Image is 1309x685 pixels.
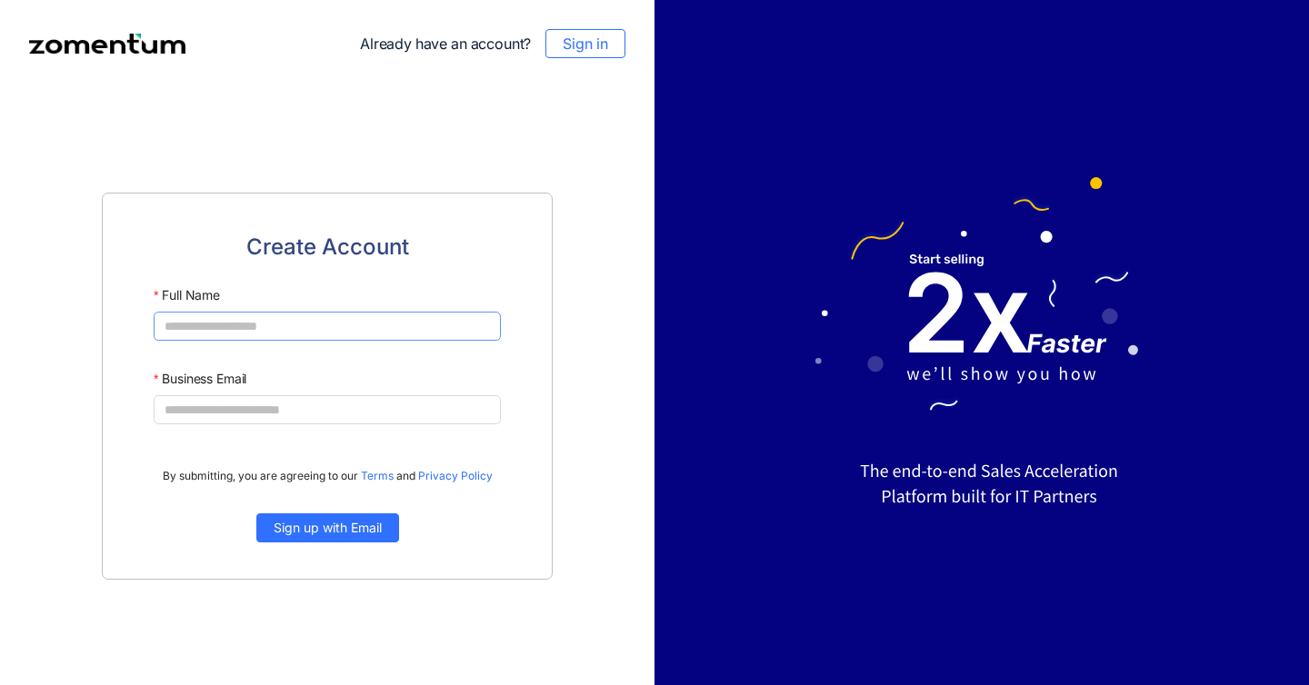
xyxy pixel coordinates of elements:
span: Sign up with Email [274,518,382,538]
img: Zomentum logo [29,34,185,54]
button: Sign up with Email [256,513,399,542]
div: Already have an account? [360,29,625,58]
span: By submitting, you are agreeing to our and [163,468,493,484]
a: Terms [361,469,394,482]
input: Business Email [154,395,501,424]
label: Business Email [154,362,246,395]
span: Create Account [246,230,409,264]
a: Privacy Policy [418,469,493,482]
button: Sign in [545,29,625,58]
input: Full Name [154,312,501,341]
span: Sign in [563,33,608,55]
label: Full Name [154,279,220,312]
